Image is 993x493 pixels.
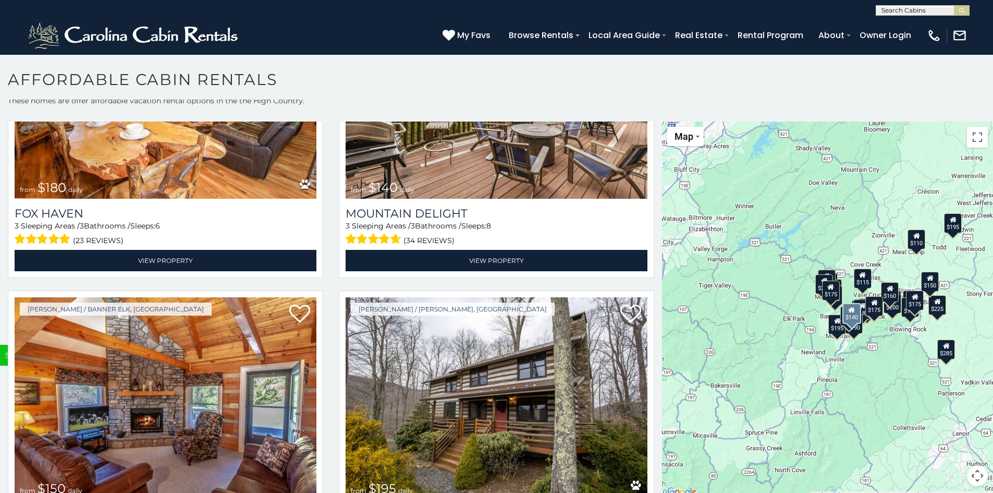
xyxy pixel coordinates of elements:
a: View Property [15,250,316,271]
button: Toggle fullscreen view [967,127,988,148]
a: Rental Program [732,26,808,44]
div: $195 [944,213,962,233]
div: $200 [884,294,901,314]
div: $190 [845,314,863,334]
div: $110 [908,229,926,249]
div: $285 [938,339,955,359]
div: $225 [928,295,946,315]
div: $90 [828,285,843,305]
span: (23 reviews) [73,234,124,247]
span: Map [675,131,693,142]
span: from [20,186,35,194]
a: Add to favorites [620,304,641,326]
img: phone-regular-white.png [927,28,941,43]
div: $180 [854,299,872,319]
div: $140 [842,303,861,324]
span: 3 [15,221,19,231]
div: $140 [840,306,858,326]
span: 3 [346,221,350,231]
div: $175 [822,280,840,300]
span: 3 [411,221,415,231]
div: $115 [854,269,872,288]
a: Local Area Guide [583,26,665,44]
img: White-1-2.png [26,20,242,51]
div: $195 [829,314,847,334]
button: Map camera controls [967,465,988,486]
span: daily [400,186,414,194]
span: My Favs [457,29,491,42]
a: About [813,26,850,44]
a: My Favs [443,29,493,42]
div: Sleeping Areas / Bathrooms / Sleeps: [346,221,647,247]
span: (34 reviews) [403,234,455,247]
div: $150 [818,269,836,289]
div: $195 [903,290,921,310]
span: daily [68,186,83,194]
div: $150 [866,296,884,316]
div: Sleeping Areas / Bathrooms / Sleeps: [15,221,316,247]
div: $170 [902,297,920,317]
a: Owner Login [854,26,916,44]
a: [PERSON_NAME] / [PERSON_NAME], [GEOGRAPHIC_DATA] [351,303,555,316]
div: $290 [816,274,833,294]
span: $180 [38,180,66,195]
div: $150 [922,271,939,291]
img: mail-regular-white.png [952,28,967,43]
a: Mountain Delight [346,207,647,221]
div: $175 [866,296,884,316]
span: 3 [80,221,84,231]
a: Fox Haven [15,207,316,221]
a: Add to favorites [289,304,310,326]
a: Real Estate [670,26,728,44]
span: 6 [155,221,160,231]
span: from [351,186,366,194]
span: 8 [486,221,491,231]
a: Browse Rentals [504,26,579,44]
a: View Property [346,250,647,271]
span: $140 [369,180,398,195]
a: [PERSON_NAME] / Banner Elk, [GEOGRAPHIC_DATA] [20,303,212,316]
div: $175 [906,291,924,310]
button: Change map style [667,127,704,146]
div: $160 [881,282,899,302]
